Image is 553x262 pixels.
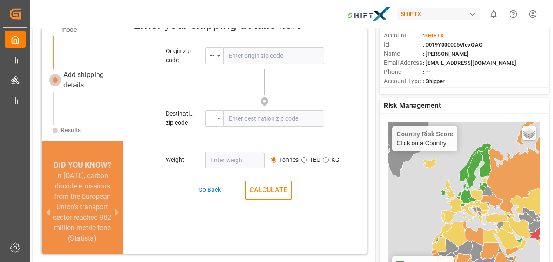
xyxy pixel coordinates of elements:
[331,155,340,165] label: KG
[271,157,276,163] input: Avg. container weight
[210,112,214,122] div: --
[223,110,324,127] input: Enter destination zip code
[210,49,214,59] div: --
[42,159,123,171] div: DID YOU KNOW?
[423,50,469,57] span: : [PERSON_NAME]
[166,47,195,65] div: Origin zip code
[397,6,484,22] button: SHIFTX
[384,40,423,49] span: Id
[503,4,523,24] button: Help Center
[423,41,483,48] span: : 0019Y000005VIcxQAG
[347,7,391,22] img: Bildschirmfoto%202024-11-13%20um%2009.31.44.png_1731487080.png
[323,157,329,163] input: Avg. container weight
[424,32,443,39] span: SHIFTX
[522,126,536,140] a: Layers
[166,109,195,128] div: Destination zip code
[279,155,299,165] label: Tonnes
[384,49,423,58] span: Name
[223,47,324,64] input: Enter origin zip code
[310,155,320,165] label: TEU
[198,185,221,195] div: Go Back
[63,70,117,91] div: Add shipping details
[384,67,423,77] span: Phone
[384,101,441,111] span: Risk Management
[111,171,123,254] button: next slide / item
[205,110,223,127] button: open menu
[52,171,113,244] div: In [DATE], carbon dioxide emissions from the European Union's transport sector reached 982 millio...
[245,181,292,200] button: CALCULATE
[396,131,453,138] h4: Country Risk Score
[423,69,430,75] span: : —
[205,47,223,64] button: open menu
[423,78,445,84] span: : Shipper
[205,110,223,127] div: menu-button
[205,47,223,64] div: menu-button
[384,77,423,86] span: Account Type
[61,126,81,135] div: Results
[423,60,516,66] span: : [EMAIL_ADDRESS][DOMAIN_NAME]
[484,4,503,24] button: show 0 new notifications
[396,131,453,147] div: Click on a Country
[423,32,443,39] span: :
[301,157,307,163] input: Avg. container weight
[384,31,423,40] span: Account
[205,152,265,168] input: Enter weight
[42,171,54,254] button: previous slide / item
[384,58,423,67] span: Email Address
[397,8,480,20] div: SHIFTX
[166,155,195,165] div: Weight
